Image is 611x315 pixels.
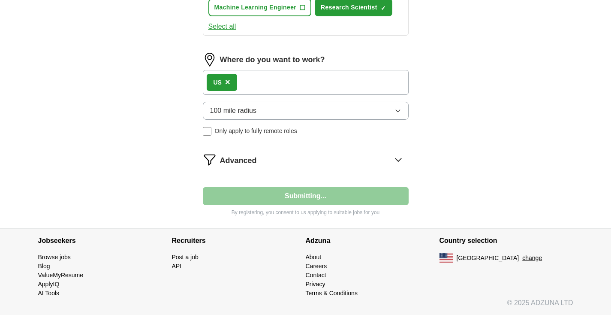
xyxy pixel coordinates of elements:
span: Only apply to fully remote roles [215,127,297,136]
span: × [225,77,230,87]
a: API [172,263,182,270]
a: Blog [38,263,50,270]
button: 100 mile radius [203,102,409,120]
a: Contact [306,272,326,279]
span: ✓ [381,5,386,12]
button: × [225,76,230,89]
a: ValueMyResume [38,272,84,279]
button: change [522,254,542,263]
img: filter [203,153,217,167]
span: 100 mile radius [210,106,257,116]
button: Submitting... [203,187,409,205]
img: location.png [203,53,217,67]
img: US flag [439,253,453,263]
div: US [214,78,222,87]
div: © 2025 ADZUNA LTD [31,298,580,315]
p: By registering, you consent to us applying to suitable jobs for you [203,209,409,216]
span: Machine Learning Engineer [214,3,297,12]
a: AI Tools [38,290,60,297]
label: Where do you want to work? [220,54,325,66]
a: Post a job [172,254,199,260]
a: Browse jobs [38,254,71,260]
a: About [306,254,322,260]
a: ApplyIQ [38,281,60,288]
span: Advanced [220,155,257,167]
span: Research Scientist [321,3,377,12]
button: Select all [208,21,236,32]
a: Terms & Conditions [306,290,358,297]
a: Careers [306,263,327,270]
h4: Country selection [439,229,573,253]
a: Privacy [306,281,325,288]
input: Only apply to fully remote roles [203,127,211,136]
span: [GEOGRAPHIC_DATA] [457,254,519,263]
